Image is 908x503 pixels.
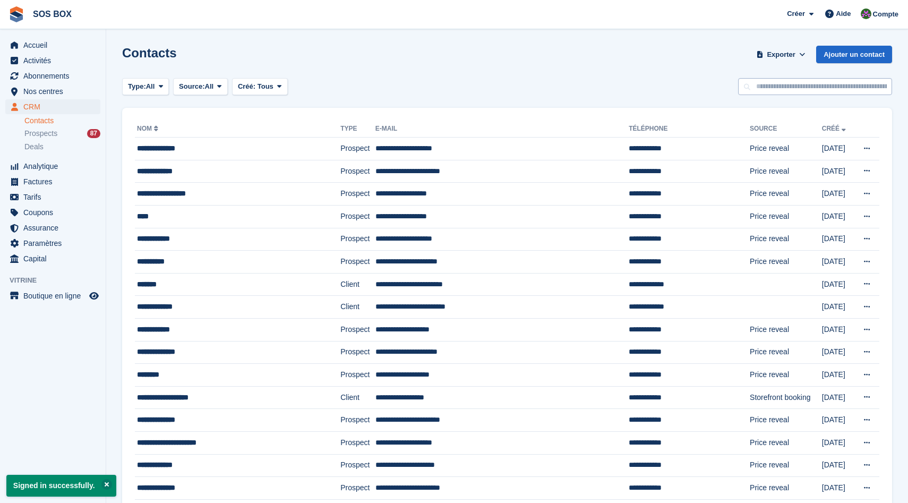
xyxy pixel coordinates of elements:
span: Aide [836,8,851,19]
td: [DATE] [822,409,853,432]
button: Source: All [173,78,228,96]
td: [DATE] [822,296,853,319]
td: Price reveal [750,409,822,432]
td: [DATE] [822,364,853,387]
span: Tous [258,82,273,90]
a: menu [5,99,100,114]
td: Price reveal [750,228,822,251]
td: Price reveal [750,183,822,206]
span: CRM [23,99,87,114]
a: menu [5,53,100,68]
span: Créé: [238,82,255,90]
th: E-mail [375,121,629,138]
td: Prospect [340,183,375,206]
td: [DATE] [822,160,853,183]
td: [DATE] [822,431,853,454]
a: Contacts [24,116,100,126]
button: Exporter [755,46,808,63]
td: Price reveal [750,205,822,228]
a: menu [5,159,100,174]
td: [DATE] [822,251,853,274]
span: Abonnements [23,69,87,83]
a: menu [5,205,100,220]
a: menu [5,190,100,204]
td: [DATE] [822,205,853,228]
td: [DATE] [822,318,853,341]
span: Boutique en ligne [23,288,87,303]
td: Prospect [340,454,375,477]
span: Compte [873,9,898,20]
td: Price reveal [750,477,822,500]
span: All [146,81,155,92]
a: menu [5,236,100,251]
a: Nom [137,125,160,132]
button: Type: All [122,78,169,96]
p: Signed in successfully. [6,475,116,497]
span: Paramètres [23,236,87,251]
th: Téléphone [629,121,750,138]
a: menu [5,251,100,266]
td: Client [340,296,375,319]
a: menu [5,38,100,53]
span: Prospects [24,129,57,139]
td: Prospect [340,205,375,228]
th: Type [340,121,375,138]
td: Client [340,273,375,296]
td: Price reveal [750,364,822,387]
td: Price reveal [750,318,822,341]
td: Prospect [340,138,375,160]
td: [DATE] [822,273,853,296]
span: Factures [23,174,87,189]
span: Source: [179,81,204,92]
div: 87 [87,129,100,138]
span: Créer [787,8,805,19]
td: Price reveal [750,251,822,274]
a: Ajouter un contact [816,46,892,63]
td: Prospect [340,477,375,500]
a: Créé [822,125,848,132]
td: Prospect [340,251,375,274]
td: Prospect [340,160,375,183]
img: ALEXANDRE SOUBIRA [861,8,871,19]
span: Exporter [767,49,795,60]
td: [DATE] [822,138,853,160]
td: Prospect [340,409,375,432]
td: Price reveal [750,341,822,364]
td: [DATE] [822,386,853,409]
td: [DATE] [822,477,853,500]
a: Prospects 87 [24,128,100,139]
a: menu [5,84,100,99]
a: menu [5,288,100,303]
td: [DATE] [822,183,853,206]
td: Price reveal [750,138,822,160]
span: All [205,81,214,92]
button: Créé: Tous [232,78,288,96]
td: Prospect [340,228,375,251]
td: Client [340,386,375,409]
td: Price reveal [750,454,822,477]
span: Accueil [23,38,87,53]
span: Activités [23,53,87,68]
td: Prospect [340,318,375,341]
a: Boutique d'aperçu [88,289,100,302]
td: [DATE] [822,341,853,364]
span: Deals [24,142,44,152]
a: menu [5,220,100,235]
span: Vitrine [10,275,106,286]
a: menu [5,69,100,83]
td: Price reveal [750,160,822,183]
span: Assurance [23,220,87,235]
td: Prospect [340,431,375,454]
td: [DATE] [822,454,853,477]
td: Prospect [340,341,375,364]
span: Type: [128,81,146,92]
span: Tarifs [23,190,87,204]
a: Deals [24,141,100,152]
span: Coupons [23,205,87,220]
td: Storefront booking [750,386,822,409]
span: Capital [23,251,87,266]
img: stora-icon-8386f47178a22dfd0bd8f6a31ec36ba5ce8667c1dd55bd0f319d3a0aa187defe.svg [8,6,24,22]
th: Source [750,121,822,138]
td: Prospect [340,364,375,387]
td: [DATE] [822,228,853,251]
